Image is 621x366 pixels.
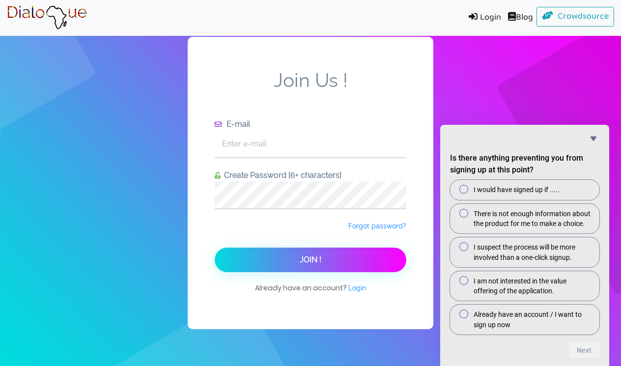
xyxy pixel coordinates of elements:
[221,170,341,180] span: Create Password [6+ characters]
[588,133,599,144] button: Hide survey
[461,7,505,29] a: Login
[474,242,592,262] span: I suspect the process will be more involved than a one-click signup.
[505,7,536,29] a: Blog
[223,119,250,129] span: E-mail
[450,133,599,358] div: Is there anything preventing you from signing up at this point?
[215,69,406,118] span: Join Us !
[450,152,599,176] h2: Is there anything preventing you from signing up at this point?
[474,310,592,330] span: Already have an account / I want to sign up now
[536,7,615,27] a: Crowdsource
[7,5,87,30] img: Brand
[348,283,366,293] a: Login
[474,209,592,229] span: There is not enough information about the product for me to make a choice.
[215,130,406,157] input: Enter e-mail
[348,221,406,231] a: Forgot password?
[569,342,599,358] button: Next question
[215,248,406,272] button: Join !
[300,255,321,264] span: Join !
[474,276,592,296] span: I am not interested in the value offering of the application.
[474,185,560,195] span: I would have signed up if .....
[348,284,366,292] span: Login
[255,282,366,303] span: Already have an account?
[450,180,599,335] div: Is there anything preventing you from signing up at this point?
[348,222,406,230] span: Forgot password?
